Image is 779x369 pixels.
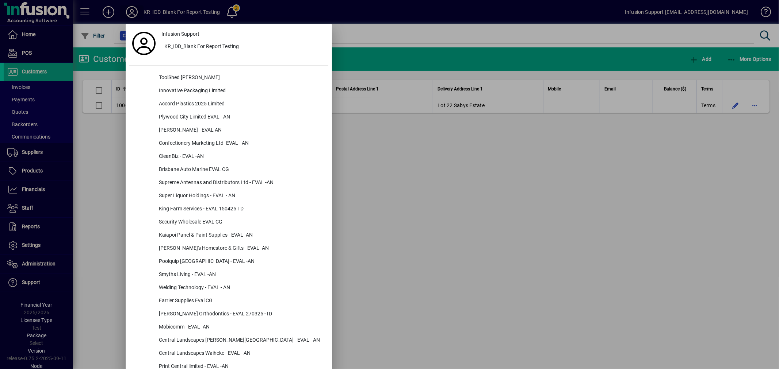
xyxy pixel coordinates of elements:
button: [PERSON_NAME] - EVAL AN [129,124,328,137]
button: Mobicomm - EVAL -AN [129,321,328,334]
button: Poolquip [GEOGRAPHIC_DATA] - EVAL -AN [129,255,328,268]
button: CleanBiz - EVAL -AN [129,150,328,163]
button: KR_IDD_Blank For Report Testing [159,40,328,54]
button: Smyths Living - EVAL -AN [129,268,328,281]
button: Super Liquor Holdings - EVAL - AN [129,190,328,203]
button: Brisbane Auto Marine EVAL CG [129,163,328,176]
button: Welding Technology - EVAL - AN [129,281,328,295]
div: Plywood City Limited EVAL - AN [153,111,328,124]
div: Central Landscapes Waiheke - EVAL - AN [153,347,328,360]
div: Brisbane Auto Marine EVAL CG [153,163,328,176]
div: Accord Plastics 2025 Limited [153,98,328,111]
div: [PERSON_NAME] - EVAL AN [153,124,328,137]
div: Confectionery Marketing Ltd- EVAL - AN [153,137,328,150]
button: Innovative Packaging Limited [129,85,328,98]
div: ToolShed [PERSON_NAME] [153,71,328,85]
button: King Farm Services - EVAL 150425 TD [129,203,328,216]
div: CleanBiz - EVAL -AN [153,150,328,163]
div: Welding Technology - EVAL - AN [153,281,328,295]
button: ToolShed [PERSON_NAME] [129,71,328,85]
button: Security Wholesale EVAL CG [129,216,328,229]
span: Infusion Support [161,30,199,38]
button: Farrier Supplies Eval CG [129,295,328,308]
button: [PERSON_NAME]'s Homestore & Gifts - EVAL -AN [129,242,328,255]
div: Farrier Supplies Eval CG [153,295,328,308]
div: [PERSON_NAME]'s Homestore & Gifts - EVAL -AN [153,242,328,255]
button: Central Landscapes [PERSON_NAME][GEOGRAPHIC_DATA] - EVAL - AN [129,334,328,347]
div: Innovative Packaging Limited [153,85,328,98]
div: King Farm Services - EVAL 150425 TD [153,203,328,216]
div: Security Wholesale EVAL CG [153,216,328,229]
button: Accord Plastics 2025 Limited [129,98,328,111]
button: Supreme Antennas and Distributors Ltd - EVAL -AN [129,176,328,190]
button: [PERSON_NAME] Orthodontics - EVAL 270325 -TD [129,308,328,321]
button: Kaiapoi Panel & Paint Supplies - EVAL- AN [129,229,328,242]
button: Plywood City Limited EVAL - AN [129,111,328,124]
button: Confectionery Marketing Ltd- EVAL - AN [129,137,328,150]
div: Mobicomm - EVAL -AN [153,321,328,334]
div: Central Landscapes [PERSON_NAME][GEOGRAPHIC_DATA] - EVAL - AN [153,334,328,347]
div: Kaiapoi Panel & Paint Supplies - EVAL- AN [153,229,328,242]
a: Infusion Support [159,27,328,40]
button: Central Landscapes Waiheke - EVAL - AN [129,347,328,360]
div: Super Liquor Holdings - EVAL - AN [153,190,328,203]
div: Smyths Living - EVAL -AN [153,268,328,281]
div: Supreme Antennas and Distributors Ltd - EVAL -AN [153,176,328,190]
a: Profile [129,37,159,50]
div: [PERSON_NAME] Orthodontics - EVAL 270325 -TD [153,308,328,321]
div: Poolquip [GEOGRAPHIC_DATA] - EVAL -AN [153,255,328,268]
